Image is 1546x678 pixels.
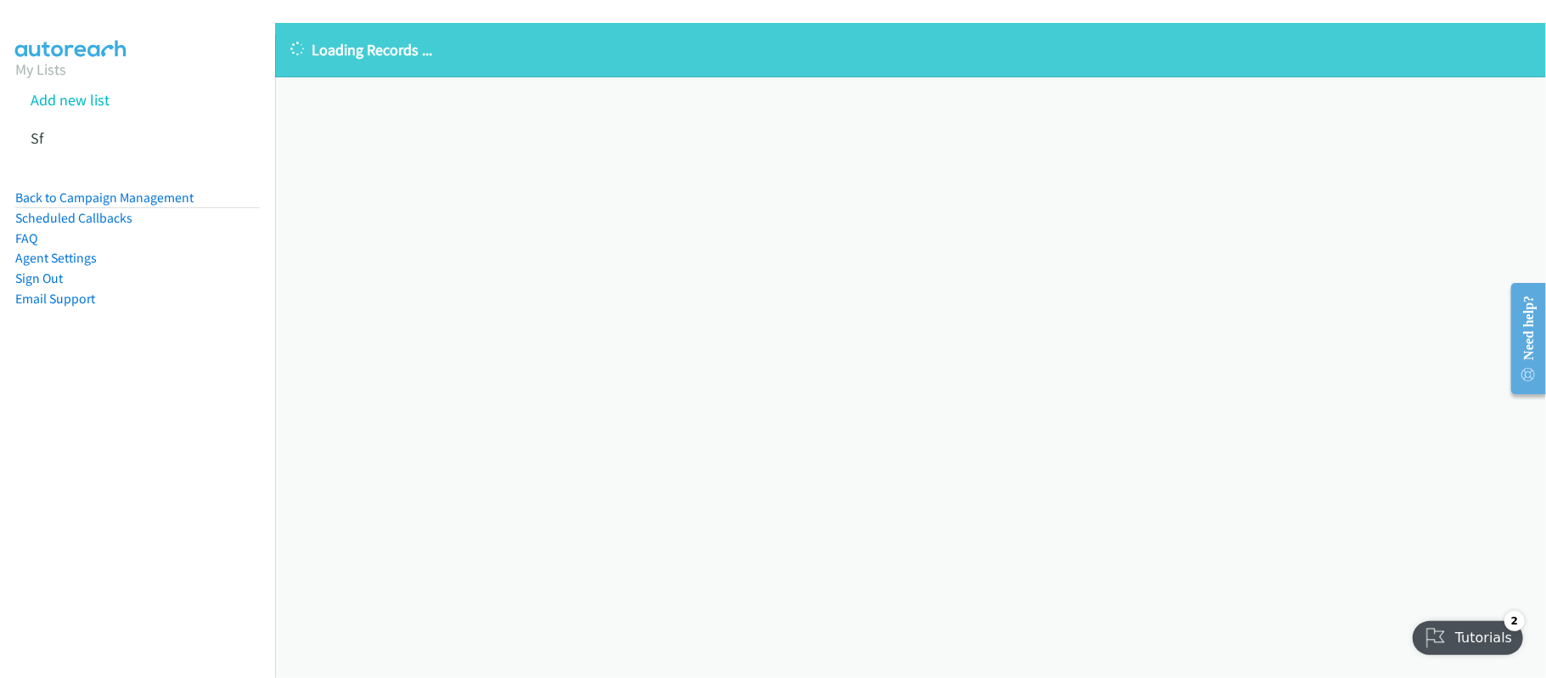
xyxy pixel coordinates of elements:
iframe: Resource Center [1498,271,1546,406]
a: My Lists [15,59,66,79]
a: Email Support [15,291,95,307]
a: Add new list [31,90,110,110]
a: FAQ [15,230,37,246]
a: Back to Campaign Management [15,189,194,206]
a: Sign Out [15,270,63,286]
iframe: Checklist [1403,604,1533,665]
p: Loading Records ... [290,38,1531,61]
a: Agent Settings [15,250,97,266]
a: Sf [31,128,43,148]
a: Scheduled Callbacks [15,210,132,226]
